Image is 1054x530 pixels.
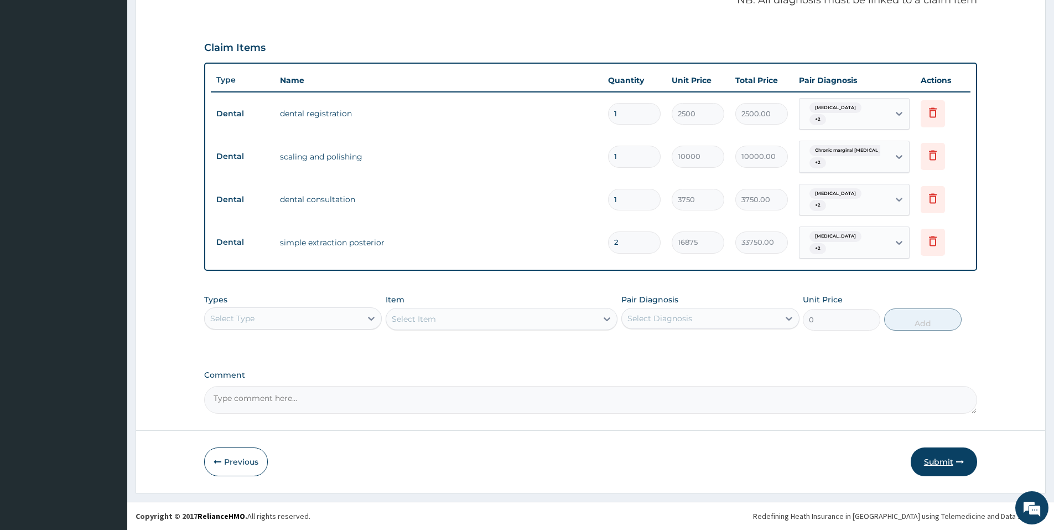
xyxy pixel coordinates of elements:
a: RelianceHMO [198,511,245,521]
th: Type [211,70,274,90]
td: Dental [211,104,274,124]
span: Chronic marginal [MEDICAL_DATA] [809,145,901,156]
div: Select Diagnosis [627,313,692,324]
span: [MEDICAL_DATA] [809,188,861,199]
td: simple extraction posterior [274,231,603,254]
td: scaling and polishing [274,146,603,168]
td: Dental [211,232,274,253]
span: [MEDICAL_DATA] [809,102,861,114]
label: Types [204,295,227,305]
th: Unit Price [666,69,730,91]
img: d_794563401_company_1708531726252_794563401 [20,55,45,83]
div: Minimize live chat window [181,6,208,32]
button: Submit [911,447,977,476]
div: Select Type [210,313,255,324]
span: + 2 [809,114,826,125]
div: Redefining Heath Insurance in [GEOGRAPHIC_DATA] using Telemedicine and Data Science! [753,511,1046,522]
th: Total Price [730,69,793,91]
label: Comment [204,371,977,380]
label: Unit Price [803,294,843,305]
footer: All rights reserved. [127,502,1054,530]
td: dental consultation [274,188,603,210]
th: Pair Diagnosis [793,69,915,91]
td: Dental [211,189,274,210]
td: dental registration [274,102,603,125]
th: Name [274,69,603,91]
span: + 2 [809,243,826,254]
th: Actions [915,69,970,91]
button: Add [884,308,962,331]
label: Pair Diagnosis [621,294,678,305]
span: + 2 [809,200,826,211]
span: + 2 [809,157,826,168]
th: Quantity [603,69,666,91]
span: [MEDICAL_DATA] [809,231,861,242]
strong: Copyright © 2017 . [136,511,247,521]
h3: Claim Items [204,42,266,54]
button: Previous [204,447,268,476]
label: Item [386,294,404,305]
div: Chat with us now [58,62,186,76]
textarea: Type your message and hit 'Enter' [6,302,211,341]
td: Dental [211,146,274,167]
span: We're online! [64,140,153,251]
